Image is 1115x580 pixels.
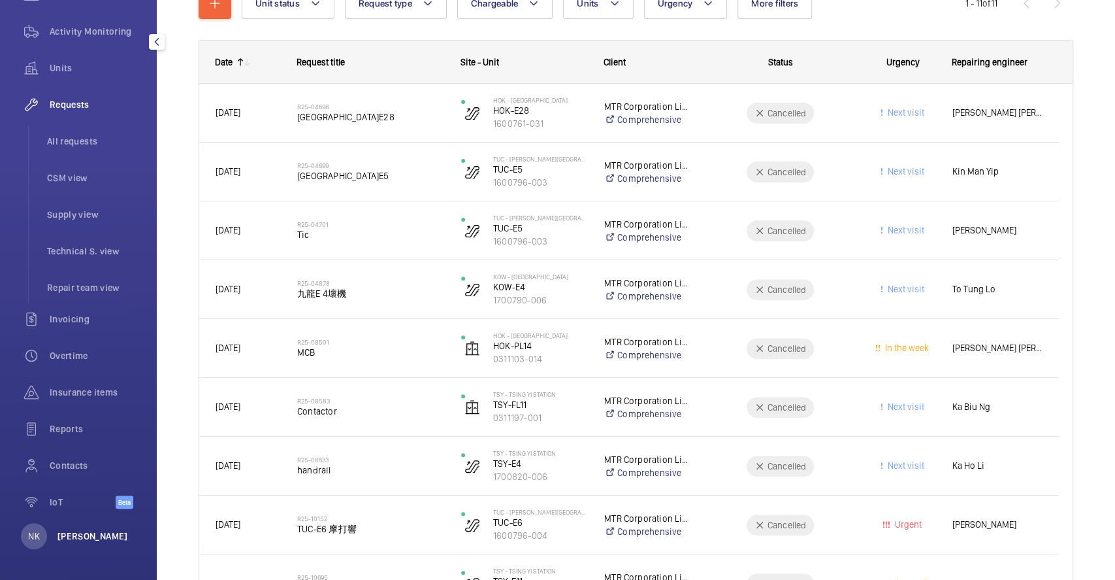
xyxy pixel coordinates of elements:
[216,166,240,177] span: [DATE]
[50,459,144,472] span: Contacts
[297,162,444,169] h2: R25-04699
[216,519,240,530] span: [DATE]
[493,352,587,366] p: 0311103-014
[297,287,444,300] span: 九龍E 4壞機
[493,567,587,575] p: TSY - Tsing Yi Station
[604,525,690,538] a: Comprehensive
[952,400,1042,415] span: Ka Biu Ng
[768,165,807,179] p: Cancelled
[493,96,587,104] p: HOK - [GEOGRAPHIC_DATA]
[885,401,924,412] span: Next visit
[493,508,587,516] p: TUC - [PERSON_NAME][GEOGRAPHIC_DATA]
[952,164,1042,179] span: Kin Man Yip
[493,235,587,248] p: 1600796-003
[882,343,929,353] span: In the week
[604,335,690,349] p: MTR Corporation Limited
[892,519,922,530] span: Urgent
[297,111,444,124] span: [GEOGRAPHIC_DATA]E28
[297,405,444,418] span: Contactor
[297,346,444,359] span: MCB
[215,57,233,67] div: Date
[604,172,690,185] a: Comprehensive
[604,512,690,525] p: MTR Corporation Limited
[604,113,690,126] a: Comprehensive
[464,282,480,298] img: escalator.svg
[885,107,924,118] span: Next visit
[47,171,144,184] span: CSM view
[464,400,480,415] img: elevator.svg
[116,496,133,509] span: Beta
[493,332,587,339] p: HOK - [GEOGRAPHIC_DATA]
[493,294,587,307] p: 1700790-006
[768,460,807,473] p: Cancelled
[952,57,1027,67] span: Repairing engineer
[885,460,924,471] span: Next visit
[493,390,587,398] p: TSY - Tsing Yi Station
[297,397,444,405] h2: R25-08583
[604,159,690,172] p: MTR Corporation Limited
[50,349,144,362] span: Overtime
[216,343,240,353] span: [DATE]
[57,530,128,543] p: [PERSON_NAME]
[493,273,587,281] p: KOW - [GEOGRAPHIC_DATA]
[50,61,144,75] span: Units
[47,245,144,258] span: Technical S. view
[952,341,1042,356] span: [PERSON_NAME] [PERSON_NAME]
[493,222,587,235] p: TUC-E5
[47,208,144,221] span: Supply view
[464,223,480,239] img: escalator.svg
[768,57,793,67] span: Status
[604,218,690,231] p: MTR Corporation Limited
[216,401,240,412] span: [DATE]
[493,470,587,483] p: 1700820-006
[297,103,444,111] h2: R25-04698
[297,220,444,228] h2: R25-04701
[297,464,444,477] span: handrail
[604,349,690,362] a: Comprehensive
[768,107,807,120] p: Cancelled
[768,283,807,296] p: Cancelled
[885,284,924,294] span: Next visit
[297,515,444,522] h2: R25-10152
[493,449,587,457] p: TSY - Tsing Yi Station
[216,107,240,118] span: [DATE]
[604,466,690,479] a: Comprehensive
[604,100,690,113] p: MTR Corporation Limited
[297,338,444,346] h2: R25-08501
[493,457,587,470] p: TSY-E4
[297,57,345,67] span: Request title
[886,57,920,67] span: Urgency
[50,313,144,326] span: Invoicing
[493,516,587,529] p: TUC-E6
[493,155,587,163] p: TUC - [PERSON_NAME][GEOGRAPHIC_DATA]
[493,117,587,130] p: 1600761-031
[50,422,144,435] span: Reports
[604,290,690,303] a: Comprehensive
[216,460,240,471] span: [DATE]
[604,277,690,290] p: MTR Corporation Limited
[952,517,1042,532] span: [PERSON_NAME]
[493,339,587,352] p: HOK-PL14
[604,453,690,466] p: MTR Corporation Limited
[493,529,587,542] p: 1600796-004
[464,458,480,474] img: escalator.svg
[493,398,587,411] p: TSY-FL11
[50,98,144,111] span: Requests
[604,231,690,244] a: Comprehensive
[47,135,144,148] span: All requests
[50,25,144,38] span: Activity Monitoring
[768,519,807,532] p: Cancelled
[885,225,924,235] span: Next visit
[297,522,444,536] span: TUC-E6 摩打響
[464,341,480,356] img: elevator.svg
[768,342,807,355] p: Cancelled
[297,228,444,241] span: Tic
[952,223,1042,238] span: [PERSON_NAME]
[952,458,1042,473] span: Ka Ho Li
[47,281,144,294] span: Repair team view
[464,164,480,180] img: escalator.svg
[216,284,240,294] span: [DATE]
[768,224,807,237] p: Cancelled
[604,57,626,67] span: Client
[768,401,807,414] p: Cancelled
